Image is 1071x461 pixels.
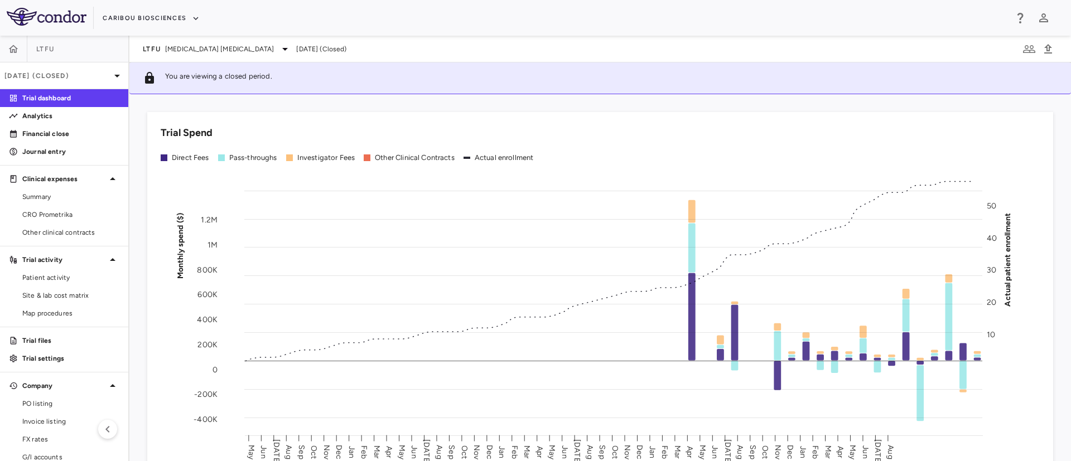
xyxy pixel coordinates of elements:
[347,445,356,458] text: Jan
[848,444,857,459] text: May
[22,192,119,202] span: Summary
[22,129,119,139] p: Financial close
[201,215,218,225] tspan: 1.2M
[435,445,444,459] text: Aug
[375,153,455,163] div: Other Clinical Contracts
[823,445,833,458] text: Mar
[309,445,319,458] text: Oct
[384,445,394,458] text: Apr
[547,444,557,459] text: May
[22,93,119,103] p: Trial dashboard
[334,444,344,459] text: Dec
[22,308,119,318] span: Map procedures
[322,444,331,459] text: Nov
[22,399,119,409] span: PO listing
[760,445,770,458] text: Oct
[22,434,119,444] span: FX rates
[673,445,682,458] text: Mar
[475,153,534,163] div: Actual enrollment
[259,445,268,458] text: Jun
[165,71,272,85] p: You are viewing a closed period.
[836,445,845,458] text: Apr
[22,273,119,283] span: Patient activity
[22,111,119,121] p: Analytics
[585,445,595,459] text: Aug
[886,445,895,459] text: Aug
[229,153,277,163] div: Pass-throughs
[213,365,218,374] tspan: 0
[811,445,820,458] text: Feb
[284,445,293,459] text: Aug
[510,445,519,458] text: Feb
[798,445,808,458] text: Jan
[1003,212,1012,306] tspan: Actual patient enrollment
[197,339,218,349] tspan: 200K
[635,444,644,459] text: Dec
[208,240,218,250] tspan: 1M
[22,255,106,265] p: Trial activity
[22,336,119,346] p: Trial files
[560,445,570,458] text: Jun
[623,444,632,459] text: Nov
[685,445,694,458] text: Apr
[297,445,306,459] text: Sep
[648,445,657,458] text: Jan
[22,210,119,220] span: CRO Prometrika
[447,445,456,459] text: Sep
[535,445,544,458] text: Apr
[987,298,996,307] tspan: 20
[735,445,745,459] text: Aug
[372,445,382,458] text: Mar
[22,174,106,184] p: Clinical expenses
[409,445,419,458] text: Jun
[161,125,213,140] h6: Trial Spend
[194,390,218,399] tspan: -200K
[36,45,54,54] span: LTFU
[143,45,161,54] span: LTFU
[197,290,218,299] tspan: 600K
[698,444,707,459] text: May
[4,71,110,81] p: [DATE] (Closed)
[7,8,86,26] img: logo-full-SnFGN8VE.png
[359,445,369,458] text: Feb
[22,381,106,391] p: Company
[460,445,469,458] text: Oct
[197,315,218,324] tspan: 400K
[710,445,720,458] text: Jun
[987,329,995,339] tspan: 10
[22,227,119,237] span: Other clinical contracts
[103,9,200,27] button: Caribou Biosciences
[597,445,607,459] text: Sep
[660,445,669,458] text: Feb
[197,265,218,274] tspan: 800K
[296,44,346,54] span: [DATE] (Closed)
[297,153,355,163] div: Investigator Fees
[987,201,996,211] tspan: 50
[194,414,218,424] tspan: -400K
[497,445,506,458] text: Jan
[22,353,119,363] p: Trial settings
[165,44,274,54] span: [MEDICAL_DATA] [MEDICAL_DATA]
[247,444,256,459] text: May
[987,233,997,242] tspan: 40
[987,265,996,275] tspan: 30
[522,445,532,458] text: Mar
[748,445,758,459] text: Sep
[472,444,481,459] text: Nov
[22,416,119,426] span: Invoice listing
[397,444,407,459] text: May
[22,147,119,157] p: Journal entry
[22,290,119,300] span: Site & lab cost matrix
[172,153,209,163] div: Direct Fees
[773,444,783,459] text: Nov
[861,445,870,458] text: Jun
[785,444,795,459] text: Dec
[176,212,185,279] tspan: Monthly spend ($)
[485,444,494,459] text: Dec
[610,445,620,458] text: Oct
